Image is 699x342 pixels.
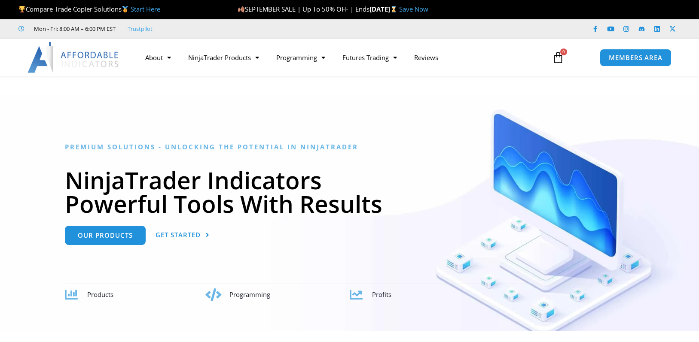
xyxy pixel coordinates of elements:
[137,48,542,67] nav: Menu
[27,42,120,73] img: LogoAI
[122,6,128,12] img: 🥇
[334,48,406,67] a: Futures Trading
[19,6,25,12] img: 🏆
[156,226,210,245] a: Get Started
[609,54,662,61] span: MEMBERS AREA
[128,24,153,34] a: Trustpilot
[78,232,133,239] span: Our Products
[560,48,567,55] span: 0
[65,226,146,245] a: Our Products
[180,48,268,67] a: NinjaTrader Products
[65,168,634,215] h1: NinjaTrader Indicators Powerful Tools With Results
[600,49,672,67] a: MEMBERS AREA
[238,5,369,13] span: SEPTEMBER SALE | Up To 50% OFF | Ends
[156,232,201,238] span: Get Started
[539,45,577,70] a: 0
[399,5,428,13] a: Save Now
[369,5,399,13] strong: [DATE]
[18,5,160,13] span: Compare Trade Copier Solutions
[65,143,634,151] h6: Premium Solutions - Unlocking the Potential in NinjaTrader
[87,290,113,299] span: Products
[32,24,116,34] span: Mon - Fri: 8:00 AM – 6:00 PM EST
[406,48,447,67] a: Reviews
[229,290,270,299] span: Programming
[372,290,391,299] span: Profits
[137,48,180,67] a: About
[131,5,160,13] a: Start Here
[238,6,244,12] img: 🍂
[391,6,397,12] img: ⌛
[268,48,334,67] a: Programming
